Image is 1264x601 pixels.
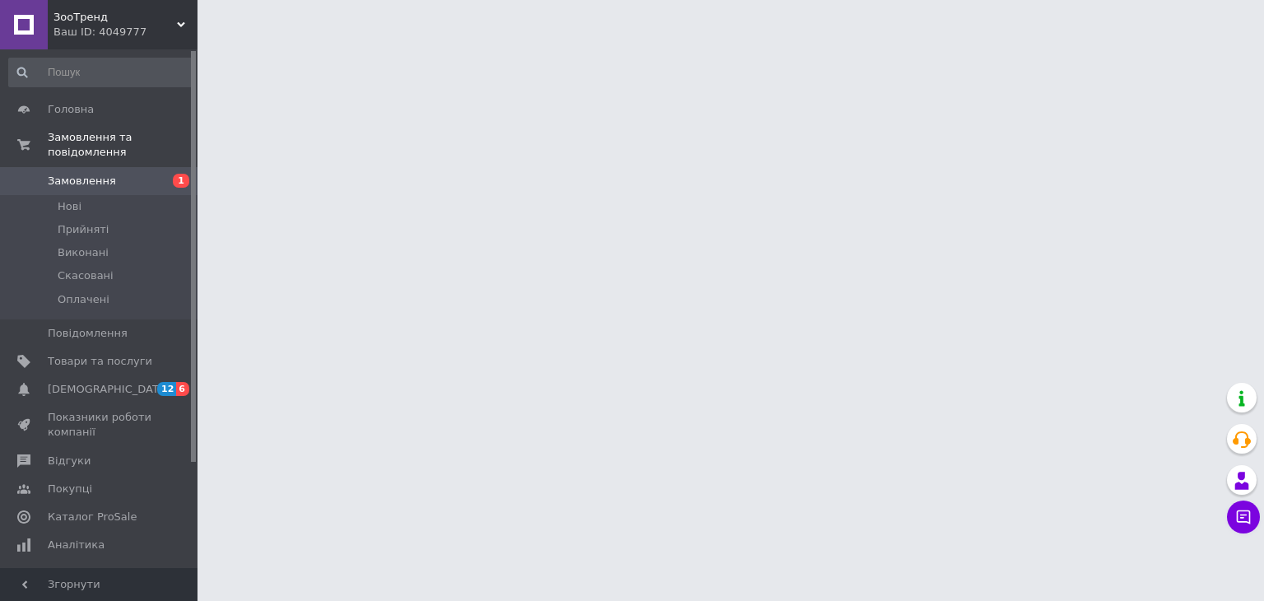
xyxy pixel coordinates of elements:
span: Виконані [58,245,109,260]
span: Покупці [48,482,92,496]
span: Головна [48,102,94,117]
span: Оплачені [58,292,109,307]
span: Прийняті [58,222,109,237]
span: Аналітика [48,538,105,552]
span: 1 [173,174,189,188]
span: Замовлення та повідомлення [48,130,197,160]
div: Ваш ID: 4049777 [53,25,197,40]
span: Повідомлення [48,326,128,341]
span: Управління сайтом [48,566,152,595]
span: Скасовані [58,268,114,283]
span: [DEMOGRAPHIC_DATA] [48,382,170,397]
span: Каталог ProSale [48,510,137,524]
span: Показники роботи компанії [48,410,152,440]
span: Замовлення [48,174,116,189]
span: Товари та послуги [48,354,152,369]
input: Пошук [8,58,194,87]
button: Чат з покупцем [1227,501,1260,533]
span: ЗооТренд [53,10,177,25]
span: Нові [58,199,81,214]
span: Відгуки [48,454,91,468]
span: 6 [176,382,189,396]
span: 12 [157,382,176,396]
